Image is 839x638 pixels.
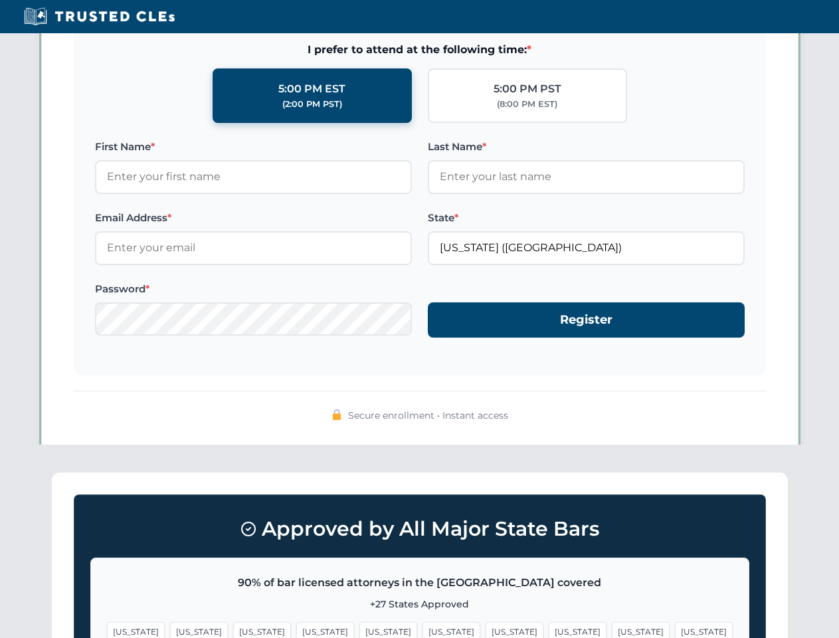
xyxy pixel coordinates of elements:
[428,210,745,226] label: State
[497,98,557,111] div: (8:00 PM EST)
[95,210,412,226] label: Email Address
[95,41,745,58] span: I prefer to attend at the following time:
[428,139,745,155] label: Last Name
[90,511,749,547] h3: Approved by All Major State Bars
[95,281,412,297] label: Password
[95,139,412,155] label: First Name
[428,160,745,193] input: Enter your last name
[348,408,508,423] span: Secure enrollment • Instant access
[331,409,342,420] img: 🔒
[107,597,733,611] p: +27 States Approved
[95,231,412,265] input: Enter your email
[107,574,733,591] p: 90% of bar licensed attorneys in the [GEOGRAPHIC_DATA] covered
[95,160,412,193] input: Enter your first name
[278,80,345,98] div: 5:00 PM EST
[20,7,179,27] img: Trusted CLEs
[428,231,745,265] input: Florida (FL)
[494,80,561,98] div: 5:00 PM PST
[282,98,342,111] div: (2:00 PM PST)
[428,302,745,338] button: Register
